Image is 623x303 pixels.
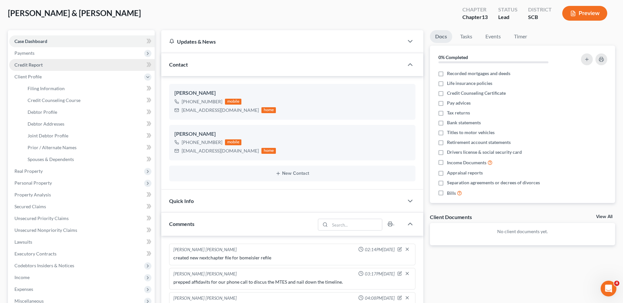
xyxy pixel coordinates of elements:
[330,219,382,230] input: Search...
[22,83,155,94] a: Filing Information
[365,271,395,277] span: 03:17PM[DATE]
[14,215,69,221] span: Unsecured Priority Claims
[174,171,410,176] button: New Contact
[447,190,456,196] span: Bills
[173,271,237,277] div: [PERSON_NAME] [PERSON_NAME]
[447,159,486,166] span: Income Documents
[182,107,259,113] div: [EMAIL_ADDRESS][DOMAIN_NAME]
[28,121,64,127] span: Debtor Addresses
[261,148,276,154] div: home
[430,213,472,220] div: Client Documents
[482,14,488,20] span: 13
[14,263,74,268] span: Codebtors Insiders & Notices
[14,239,32,245] span: Lawsuits
[435,228,610,235] p: No client documents yet.
[447,80,492,87] span: Life insurance policies
[173,247,237,253] div: [PERSON_NAME] [PERSON_NAME]
[14,62,43,68] span: Credit Report
[9,224,155,236] a: Unsecured Nonpriority Claims
[28,109,57,115] span: Debtor Profile
[22,106,155,118] a: Debtor Profile
[9,212,155,224] a: Unsecured Priority Claims
[28,133,68,138] span: Joint Debtor Profile
[447,170,483,176] span: Appraisal reports
[22,130,155,142] a: Joint Debtor Profile
[596,214,612,219] a: View All
[169,198,194,204] span: Quick Info
[9,236,155,248] a: Lawsuits
[22,94,155,106] a: Credit Counseling Course
[182,139,222,146] div: [PHONE_NUMBER]
[447,100,471,106] span: Pay advices
[14,274,30,280] span: Income
[455,30,478,43] a: Tasks
[480,30,506,43] a: Events
[14,227,77,233] span: Unsecured Nonpriority Claims
[174,130,410,138] div: [PERSON_NAME]
[447,90,506,96] span: Credit Counseling Certificate
[447,129,495,136] span: Titles to motor vehicles
[447,119,481,126] span: Bank statements
[430,30,452,43] a: Docs
[9,59,155,71] a: Credit Report
[438,54,468,60] strong: 0% Completed
[14,168,43,174] span: Real Property
[28,86,65,91] span: Filing Information
[447,149,522,155] span: Drivers license & social security card
[447,179,540,186] span: Separation agreements or decrees of divorces
[169,38,396,45] div: Updates & News
[528,13,552,21] div: SCB
[14,251,56,256] span: Executory Contracts
[169,61,188,68] span: Contact
[562,6,607,21] button: Preview
[169,221,194,227] span: Comments
[173,295,237,302] div: [PERSON_NAME] [PERSON_NAME]
[9,189,155,201] a: Property Analysis
[498,13,518,21] div: Lead
[14,204,46,209] span: Secured Claims
[14,38,47,44] span: Case Dashboard
[22,142,155,153] a: Prior / Alternate Names
[261,107,276,113] div: home
[182,148,259,154] div: [EMAIL_ADDRESS][DOMAIN_NAME]
[14,192,51,197] span: Property Analysis
[8,8,141,18] span: [PERSON_NAME] & [PERSON_NAME]
[9,35,155,47] a: Case Dashboard
[365,247,395,253] span: 02:14PM[DATE]
[14,286,33,292] span: Expenses
[173,254,411,261] div: created new nextchapter file for bomeisler refile
[225,139,241,145] div: mobile
[447,139,511,146] span: Retirement account statements
[365,295,395,301] span: 04:08PM[DATE]
[22,118,155,130] a: Debtor Addresses
[509,30,532,43] a: Timer
[22,153,155,165] a: Spouses & Dependents
[528,6,552,13] div: District
[173,279,411,285] div: prepped affidavits for our phone call to discus the MTES and nail down the timeline.
[14,50,34,56] span: Payments
[174,89,410,97] div: [PERSON_NAME]
[447,110,470,116] span: Tax returns
[225,99,241,105] div: mobile
[28,145,77,150] span: Prior / Alternate Names
[9,248,155,260] a: Executory Contracts
[462,13,488,21] div: Chapter
[28,97,80,103] span: Credit Counseling Course
[182,98,222,105] div: [PHONE_NUMBER]
[447,70,510,77] span: Recorded mortgages and deeds
[614,281,619,286] span: 4
[9,201,155,212] a: Secured Claims
[14,180,52,186] span: Personal Property
[498,6,518,13] div: Status
[601,281,616,296] iframe: Intercom live chat
[28,156,74,162] span: Spouses & Dependents
[14,74,42,79] span: Client Profile
[462,6,488,13] div: Chapter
